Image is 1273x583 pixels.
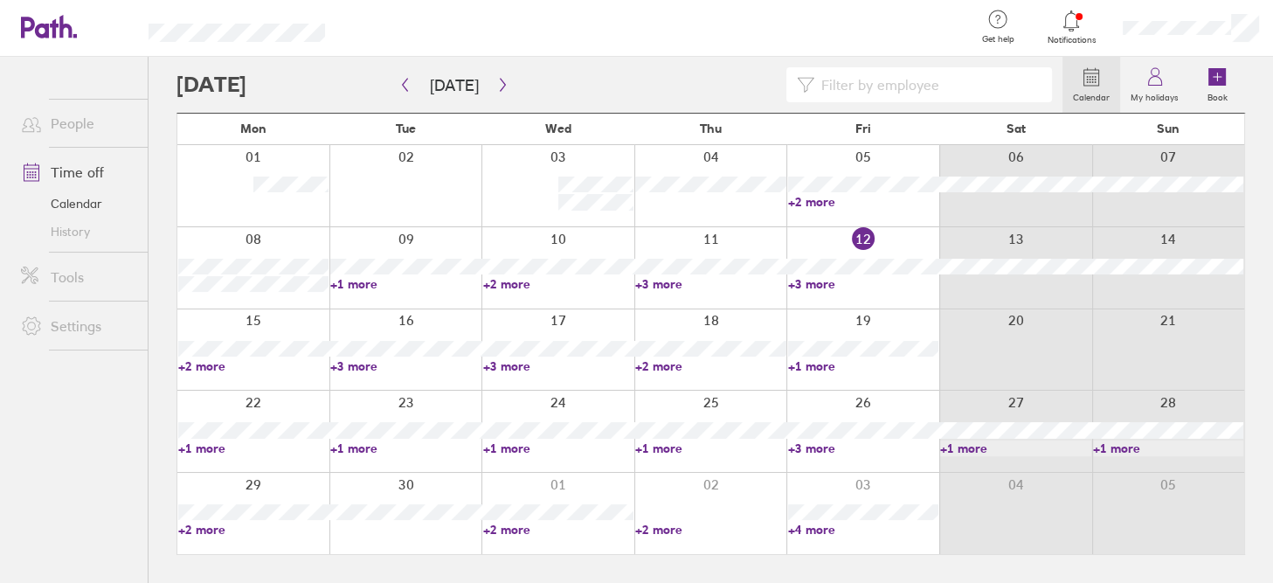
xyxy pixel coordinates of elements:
[7,218,148,246] a: History
[483,358,633,374] a: +3 more
[635,358,785,374] a: +2 more
[240,121,266,135] span: Mon
[7,260,148,295] a: Tools
[1062,87,1120,103] label: Calendar
[788,276,938,292] a: +3 more
[1157,121,1180,135] span: Sun
[1120,57,1189,113] a: My holidays
[1043,35,1100,45] span: Notifications
[483,522,633,538] a: +2 more
[396,121,416,135] span: Tue
[330,441,481,456] a: +1 more
[855,121,871,135] span: Fri
[700,121,722,135] span: Thu
[178,358,329,374] a: +2 more
[1043,9,1100,45] a: Notifications
[1120,87,1189,103] label: My holidays
[1007,121,1026,135] span: Sat
[635,441,785,456] a: +1 more
[788,358,938,374] a: +1 more
[788,522,938,538] a: +4 more
[178,522,329,538] a: +2 more
[1062,57,1120,113] a: Calendar
[545,121,571,135] span: Wed
[788,441,938,456] a: +3 more
[969,34,1026,45] span: Get help
[7,155,148,190] a: Time off
[7,309,148,344] a: Settings
[483,276,633,292] a: +2 more
[1093,441,1243,456] a: +1 more
[178,441,329,456] a: +1 more
[1189,57,1245,113] a: Book
[7,106,148,141] a: People
[7,190,148,218] a: Calendar
[330,276,481,292] a: +1 more
[940,441,1090,456] a: +1 more
[814,68,1041,101] input: Filter by employee
[416,71,493,100] button: [DATE]
[330,358,481,374] a: +3 more
[635,522,785,538] a: +2 more
[635,276,785,292] a: +3 more
[1197,87,1238,103] label: Book
[788,194,938,210] a: +2 more
[483,441,633,456] a: +1 more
